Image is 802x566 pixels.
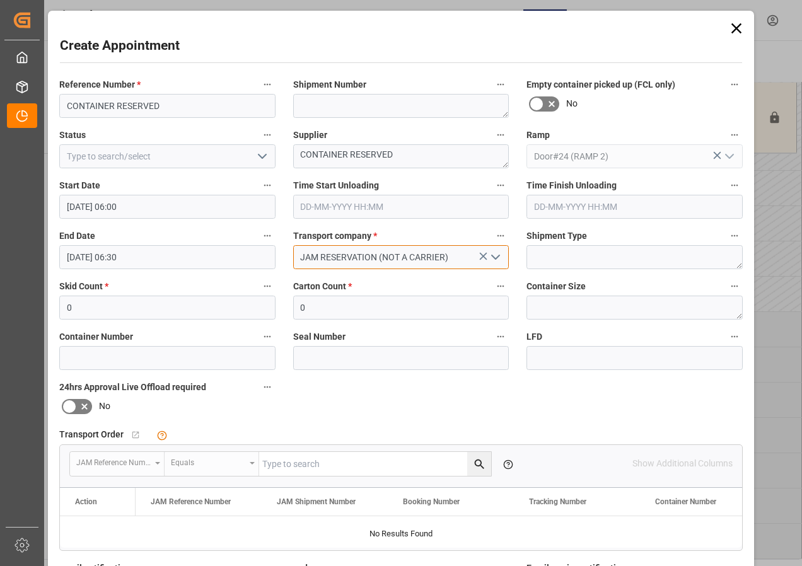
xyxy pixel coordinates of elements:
input: DD-MM-YYYY HH:MM [526,195,743,219]
button: Status [259,127,276,143]
button: open menu [165,452,259,476]
input: Type to search/select [526,144,743,168]
input: DD-MM-YYYY HH:MM [293,195,509,219]
button: Carton Count * [492,278,509,294]
span: JAM Reference Number [151,497,231,506]
span: Booking Number [403,497,460,506]
span: Transport Order [59,428,124,441]
span: Ramp [526,129,550,142]
h2: Create Appointment [60,36,180,56]
span: Shipment Number [293,78,366,91]
button: 24hrs Approval Live Offload required [259,379,276,395]
span: Tracking Number [529,497,586,506]
span: Time Finish Unloading [526,179,617,192]
textarea: CONTAINER RESERVED [293,144,509,168]
input: DD-MM-YYYY HH:MM [59,245,276,269]
span: Reference Number [59,78,141,91]
button: Skid Count * [259,278,276,294]
button: Empty container picked up (FCL only) [726,76,743,93]
div: Action [75,497,97,506]
span: Seal Number [293,330,346,344]
div: JAM Reference Number [76,454,151,468]
span: Skid Count [59,280,108,293]
button: open menu [719,147,738,166]
button: open menu [485,248,504,267]
span: End Date [59,229,95,243]
button: Time Start Unloading [492,177,509,193]
input: Type to search [259,452,491,476]
button: LFD [726,328,743,345]
span: Empty container picked up (FCL only) [526,78,675,91]
span: Shipment Type [526,229,587,243]
span: Container Number [59,330,133,344]
input: DD-MM-YYYY HH:MM [59,195,276,219]
button: Ramp [726,127,743,143]
span: Status [59,129,86,142]
span: No [566,97,578,110]
span: Time Start Unloading [293,179,379,192]
button: End Date [259,228,276,244]
span: Carton Count [293,280,352,293]
input: Type to search/select [59,144,276,168]
button: Start Date [259,177,276,193]
span: No [99,400,110,413]
span: 24hrs Approval Live Offload required [59,381,206,394]
button: Shipment Number [492,76,509,93]
button: Container Number [259,328,276,345]
button: Shipment Type [726,228,743,244]
button: Transport company * [492,228,509,244]
button: Reference Number * [259,76,276,93]
button: open menu [70,452,165,476]
span: Supplier [293,129,327,142]
button: Time Finish Unloading [726,177,743,193]
button: Seal Number [492,328,509,345]
button: Supplier [492,127,509,143]
button: search button [467,452,491,476]
span: Container Number [655,497,716,506]
span: Start Date [59,179,100,192]
span: LFD [526,330,542,344]
button: open menu [252,147,270,166]
span: Transport company [293,229,377,243]
span: Container Size [526,280,586,293]
div: Equals [171,454,245,468]
span: JAM Shipment Number [277,497,356,506]
button: Container Size [726,278,743,294]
